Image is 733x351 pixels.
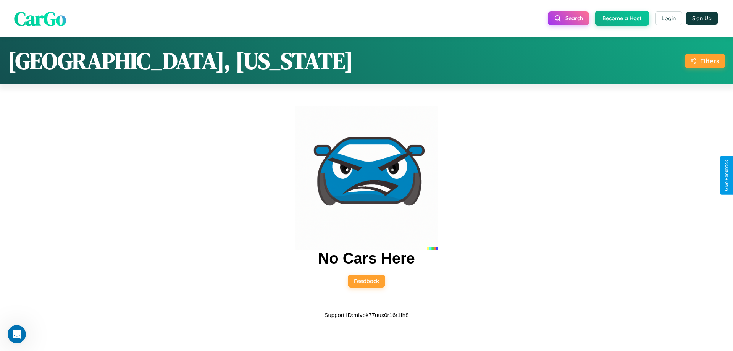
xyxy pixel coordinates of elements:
span: CarGo [14,5,66,31]
button: Login [655,11,682,25]
p: Support ID: mfvbk77uux0r16r1fh8 [325,310,409,320]
button: Feedback [348,275,385,288]
div: Give Feedback [724,160,729,191]
h1: [GEOGRAPHIC_DATA], [US_STATE] [8,45,353,76]
button: Filters [685,54,725,68]
img: car [295,106,438,250]
iframe: Intercom live chat [8,325,26,343]
button: Search [548,11,589,25]
button: Become a Host [595,11,649,26]
span: Search [565,15,583,22]
div: Filters [700,57,719,65]
h2: No Cars Here [318,250,415,267]
button: Sign Up [686,12,718,25]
